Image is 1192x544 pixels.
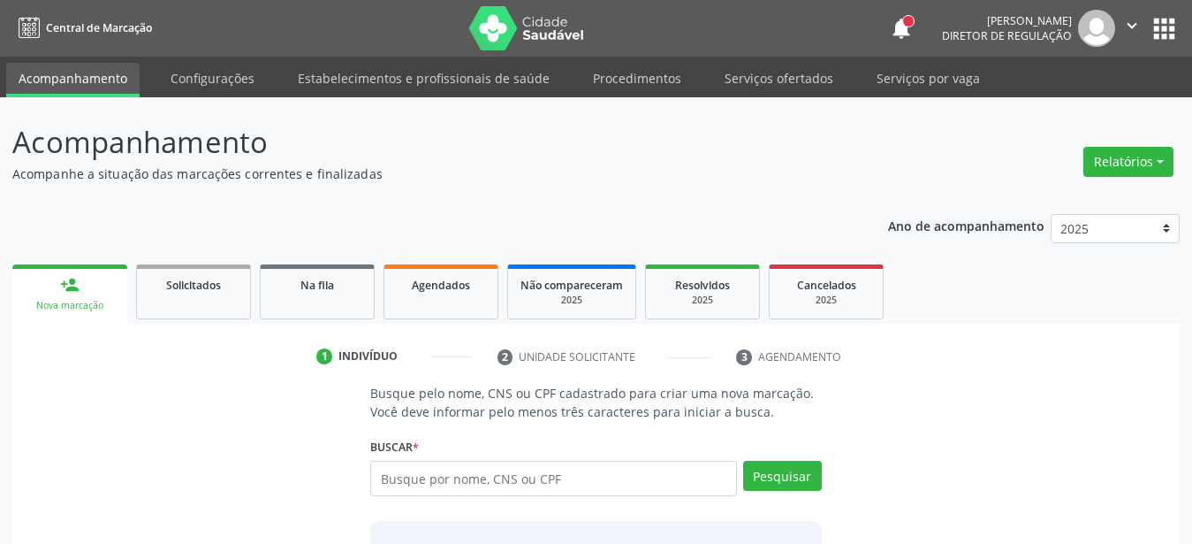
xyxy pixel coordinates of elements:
button:  [1115,10,1149,47]
div: [PERSON_NAME] [942,13,1072,28]
p: Ano de acompanhamento [888,214,1044,236]
div: Indivíduo [338,349,398,364]
a: Procedimentos [581,63,694,94]
a: Estabelecimentos e profissionais de saúde [285,63,562,94]
div: person_add [60,275,80,295]
button: Relatórios [1083,147,1173,177]
label: Buscar [370,433,419,461]
span: Resolvidos [675,278,730,293]
p: Busque pelo nome, CNS ou CPF cadastrado para criar uma nova marcação. Você deve informar pelo men... [370,384,822,421]
a: Central de Marcação [12,13,152,42]
span: Agendados [412,278,470,293]
span: Central de Marcação [46,20,152,35]
div: 2025 [658,294,747,307]
div: 2025 [782,294,870,307]
button: apps [1149,13,1180,44]
p: Acompanhamento [12,120,830,165]
i:  [1122,16,1142,35]
a: Serviços por vaga [864,63,992,94]
a: Serviços ofertados [712,63,846,94]
button: Pesquisar [743,461,822,491]
a: Configurações [158,63,267,94]
img: img [1078,10,1115,47]
span: Solicitados [166,278,221,293]
input: Busque por nome, CNS ou CPF [370,461,737,496]
div: Nova marcação [25,299,115,312]
button: notifications [889,16,914,41]
span: Na fila [300,278,334,293]
p: Acompanhe a situação das marcações correntes e finalizadas [12,165,830,183]
a: Acompanhamento [6,63,140,97]
span: Diretor de regulação [942,28,1072,43]
span: Cancelados [797,278,856,293]
span: Não compareceram [520,278,623,293]
div: 1 [316,349,332,364]
div: 2025 [520,294,623,307]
